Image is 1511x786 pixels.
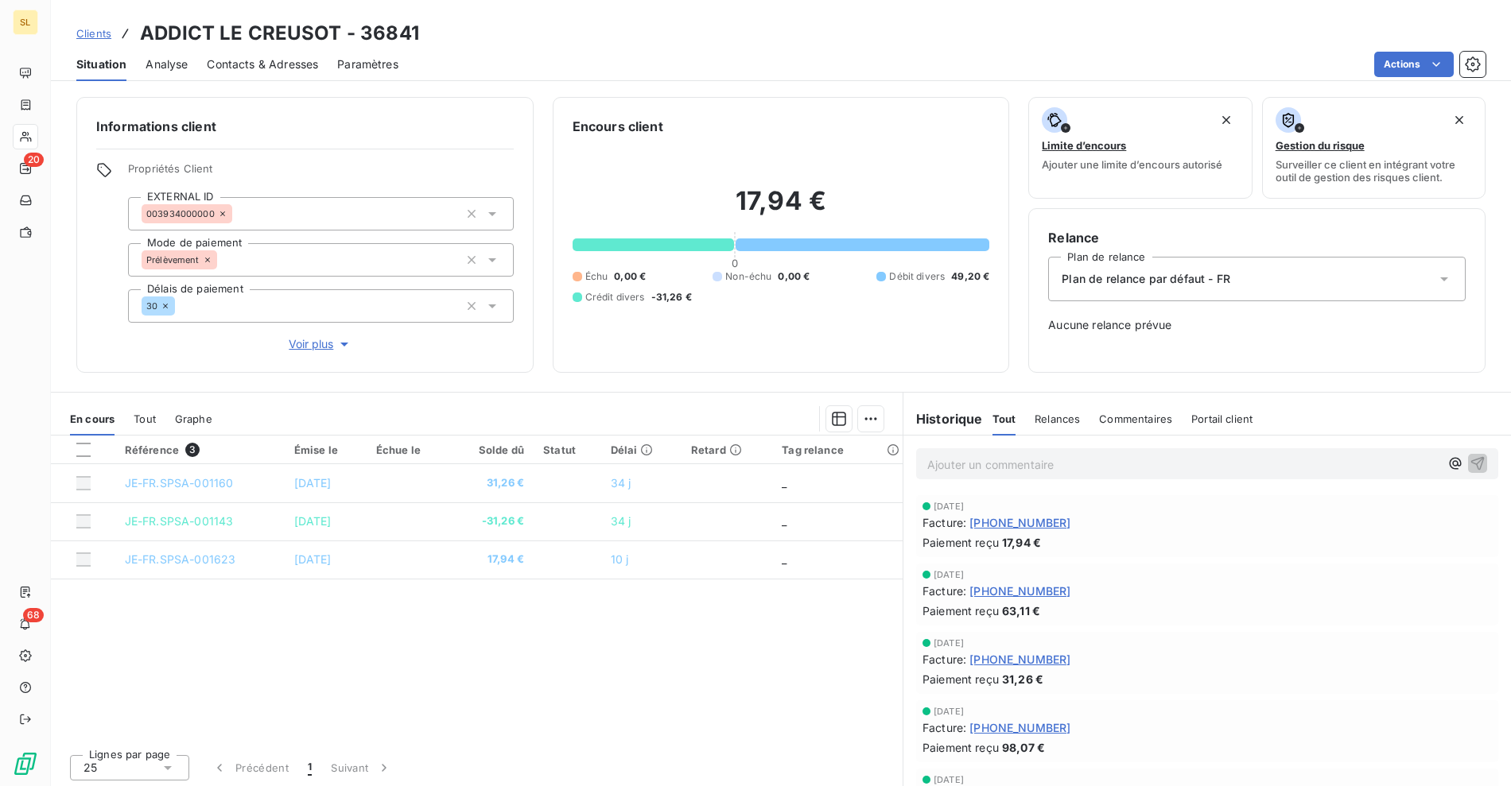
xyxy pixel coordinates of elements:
span: 20 [24,153,44,167]
span: Facture : [923,514,966,531]
span: Tout [992,412,1016,425]
iframe: Intercom live chat [1457,732,1495,770]
div: Tag relance [782,443,893,456]
span: Ajouter une limite d’encours autorisé [1042,158,1222,171]
span: [DATE] [934,707,964,716]
button: Voir plus [128,335,514,353]
span: [DATE] [934,775,964,784]
span: [PHONE_NUMBER] [969,719,1070,736]
div: Référence [125,443,275,457]
span: Graphe [175,412,212,425]
span: 49,20 € [951,269,989,284]
span: Situation [76,56,126,72]
h2: 17,94 € [573,185,990,233]
span: Tout [134,412,156,425]
span: 34 j [611,476,631,490]
h3: ADDICT LE CREUSOT - 36841 [140,19,419,48]
span: Prélèvement [146,255,200,265]
span: Débit divers [889,269,945,284]
span: 1 [308,760,312,776]
span: 0,00 € [778,269,810,284]
div: Délai [611,443,672,456]
span: [DATE] [294,552,332,566]
span: Paiement reçu [923,602,999,619]
button: Précédent [202,751,298,784]
span: Gestion du risque [1276,139,1365,152]
span: Portail client [1191,412,1253,425]
span: 68 [23,608,44,622]
span: 3 [185,443,200,457]
span: Voir plus [289,336,352,352]
button: Actions [1374,52,1454,77]
input: Ajouter une valeur [217,253,230,267]
span: JE-FR.SPSA-001623 [125,552,236,566]
span: Propriétés Client [128,162,514,184]
span: Paiement reçu [923,739,999,756]
span: JE-FR.SPSA-001143 [125,514,234,528]
span: JE-FR.SPSA-001160 [125,476,234,490]
span: Non-échu [725,269,771,284]
span: 98,07 € [1002,739,1045,756]
span: _ [782,514,787,528]
span: Aucune relance prévue [1048,317,1466,333]
span: Paramètres [337,56,398,72]
span: Surveiller ce client en intégrant votre outil de gestion des risques client. [1276,158,1472,184]
span: 31,26 € [1002,671,1043,687]
span: En cours [70,412,115,425]
span: [DATE] [934,638,964,648]
span: [PHONE_NUMBER] [969,651,1070,668]
span: [DATE] [294,476,332,490]
span: Analyse [146,56,188,72]
h6: Relance [1048,228,1466,247]
span: -31,26 € [651,290,692,304]
span: 30 [146,301,157,311]
button: Limite d’encoursAjouter une limite d’encours autorisé [1028,97,1252,199]
div: Émise le [294,443,357,456]
div: Échue le [376,443,440,456]
div: Solde dû [459,443,524,456]
span: 0 [732,257,738,269]
img: Logo LeanPay [13,751,38,776]
span: _ [782,552,787,566]
span: 17,94 € [1002,534,1041,551]
span: 0,00 € [614,269,646,284]
span: Facture : [923,651,966,668]
span: Contacts & Adresses [207,56,318,72]
span: Plan de relance par défaut - FR [1062,271,1230,287]
span: 63,11 € [1002,602,1040,619]
h6: Encours client [573,117,663,136]
input: Ajouter une valeur [232,207,245,221]
span: Échu [585,269,608,284]
span: Clients [76,27,111,40]
div: Statut [543,443,592,456]
span: Paiement reçu [923,534,999,551]
span: 003934000000 [146,209,215,219]
span: Facture : [923,583,966,599]
span: Crédit divers [585,290,645,304]
h6: Historique [903,409,983,428]
span: [PHONE_NUMBER] [969,583,1070,599]
h6: Informations client [96,117,514,136]
button: Suivant [321,751,402,784]
span: 34 j [611,514,631,528]
span: Relances [1035,412,1080,425]
span: Limite d’encours [1042,139,1126,152]
span: 17,94 € [459,552,524,567]
a: Clients [76,25,111,41]
span: Facture : [923,719,966,736]
span: Commentaires [1099,412,1172,425]
button: Gestion du risqueSurveiller ce client en intégrant votre outil de gestion des risques client. [1262,97,1486,199]
span: [DATE] [294,514,332,528]
span: 10 j [611,552,629,566]
button: 1 [298,751,321,784]
span: _ [782,476,787,490]
input: Ajouter une valeur [175,299,188,313]
span: [PHONE_NUMBER] [969,514,1070,531]
span: [DATE] [934,501,964,511]
div: SL [13,10,38,35]
div: Retard [691,443,763,456]
span: 31,26 € [459,475,524,491]
span: [DATE] [934,570,964,579]
span: Paiement reçu [923,671,999,687]
span: 25 [84,760,97,776]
